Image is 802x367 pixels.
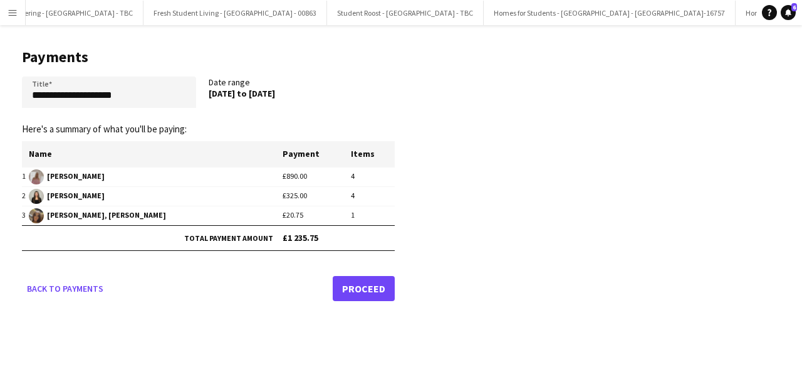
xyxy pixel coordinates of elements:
button: Homes for Students - [GEOGRAPHIC_DATA] - [GEOGRAPHIC_DATA]-16757 [484,1,736,25]
td: 1 [22,167,29,186]
td: 2 [22,186,29,206]
p: Here's a summary of what you'll be paying: [22,124,395,135]
button: Fresh Student Living - [GEOGRAPHIC_DATA] - 00863 [143,1,327,25]
a: Back to payments [22,276,108,301]
div: [DATE] to [DATE] [209,88,383,99]
td: £325.00 [283,186,351,206]
td: £1 235.75 [283,225,395,250]
th: Name [29,141,283,167]
td: £890.00 [283,167,351,186]
a: Proceed [333,276,395,301]
td: 3 [22,206,29,225]
td: 1 [351,206,395,225]
th: Payment [283,141,351,167]
td: Total payment amount [22,225,283,250]
span: [PERSON_NAME] [29,169,283,184]
button: Student Roost - [GEOGRAPHIC_DATA] - TBC [327,1,484,25]
span: [PERSON_NAME], [PERSON_NAME] [29,208,283,223]
h1: Payments [22,48,395,66]
td: 4 [351,186,395,206]
th: Items [351,141,395,167]
div: Date range [209,77,395,113]
td: 4 [351,167,395,186]
a: 6 [781,5,796,20]
span: 6 [791,3,797,11]
td: £20.75 [283,206,351,225]
span: [PERSON_NAME] [29,189,283,204]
